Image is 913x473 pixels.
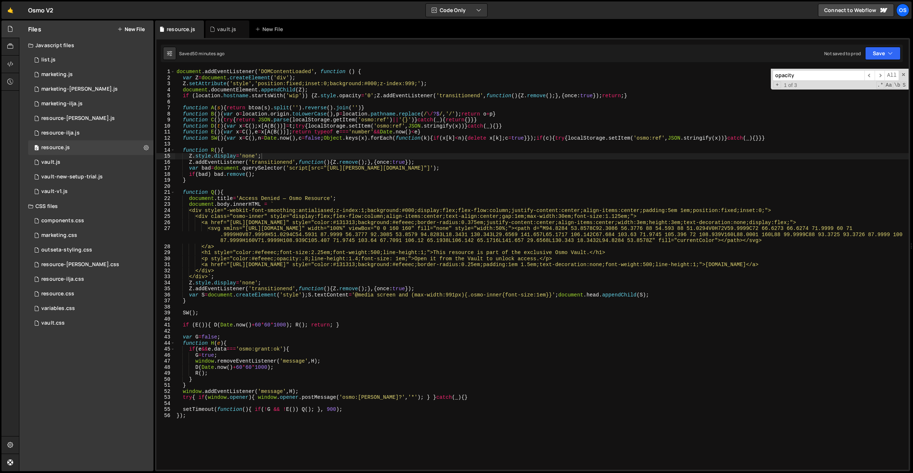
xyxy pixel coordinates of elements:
[28,301,154,316] div: 16596/45154.css
[28,82,154,97] div: 16596/45424.js
[28,111,154,126] div: 16596/46194.js
[28,257,154,272] div: 16596/46196.css
[156,105,175,111] div: 7
[156,93,175,99] div: 5
[156,298,175,304] div: 37
[28,25,41,33] h2: Files
[156,328,175,334] div: 42
[864,70,875,81] span: ​
[28,126,154,140] div: 16596/46195.js
[156,346,175,352] div: 45
[156,87,175,93] div: 4
[41,130,80,136] div: resource-ilja.js
[156,389,175,395] div: 52
[156,165,175,171] div: 17
[156,244,175,250] div: 28
[41,86,118,92] div: marketing-[PERSON_NAME].js
[41,247,92,253] div: outseta-styling.css
[773,82,781,88] span: Toggle Replace mode
[824,50,861,57] div: Not saved to prod
[156,129,175,135] div: 11
[28,170,154,184] div: 16596/45152.js
[156,196,175,202] div: 22
[781,82,800,88] span: 1 of 3
[41,217,84,224] div: components.css
[156,123,175,129] div: 10
[41,101,83,107] div: marketing-ilja.js
[156,75,175,81] div: 2
[156,153,175,159] div: 15
[28,140,154,155] div: 16596/46183.js
[156,177,175,183] div: 19
[156,364,175,371] div: 48
[156,334,175,340] div: 43
[156,406,175,413] div: 55
[156,382,175,389] div: 51
[41,144,70,151] div: resource.js
[156,208,175,214] div: 24
[156,220,175,226] div: 26
[885,82,893,89] span: CaseSensitive Search
[156,413,175,419] div: 56
[156,310,175,316] div: 39
[156,376,175,383] div: 50
[156,268,175,274] div: 32
[156,81,175,87] div: 3
[41,305,75,312] div: variables.css
[156,226,175,244] div: 27
[41,232,77,239] div: marketing.css
[28,53,154,67] div: 16596/45151.js
[28,243,154,257] div: 16596/45156.css
[884,70,899,81] span: Alt-Enter
[28,316,154,330] div: 16596/45153.css
[773,70,864,81] input: Search for
[28,213,154,228] div: 16596/45511.css
[167,26,195,33] div: resource.js
[875,70,885,81] span: ​
[41,276,84,283] div: resource-ilja.css
[896,4,909,17] a: Os
[156,201,175,208] div: 23
[179,50,224,57] div: Saved
[156,286,175,292] div: 35
[255,26,286,33] div: New File
[1,1,19,19] a: 🤙
[28,272,154,287] div: 16596/46198.css
[156,256,175,262] div: 30
[41,115,115,122] div: resource-[PERSON_NAME].js
[156,394,175,401] div: 53
[28,6,53,15] div: Osmo V2
[156,135,175,141] div: 12
[34,145,39,151] span: 0
[156,370,175,376] div: 49
[156,111,175,117] div: 8
[41,57,56,63] div: list.js
[156,189,175,196] div: 21
[156,280,175,286] div: 34
[156,69,175,75] div: 1
[156,352,175,359] div: 46
[156,401,175,407] div: 54
[156,171,175,178] div: 18
[876,82,884,89] span: RegExp Search
[28,97,154,111] div: 16596/45423.js
[28,184,154,199] div: 16596/45132.js
[28,287,154,301] div: resource.css
[156,292,175,298] div: 36
[156,262,175,268] div: 31
[192,50,224,57] div: 50 minutes ago
[156,250,175,256] div: 29
[41,159,60,166] div: vault.js
[156,159,175,166] div: 16
[41,261,119,268] div: resource-[PERSON_NAME].css
[156,141,175,147] div: 13
[156,147,175,154] div: 14
[156,99,175,105] div: 6
[156,316,175,322] div: 40
[28,228,154,243] div: 16596/45446.css
[28,67,154,82] div: 16596/45422.js
[217,26,236,33] div: vault.js
[41,291,74,297] div: resource.css
[117,26,145,32] button: New File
